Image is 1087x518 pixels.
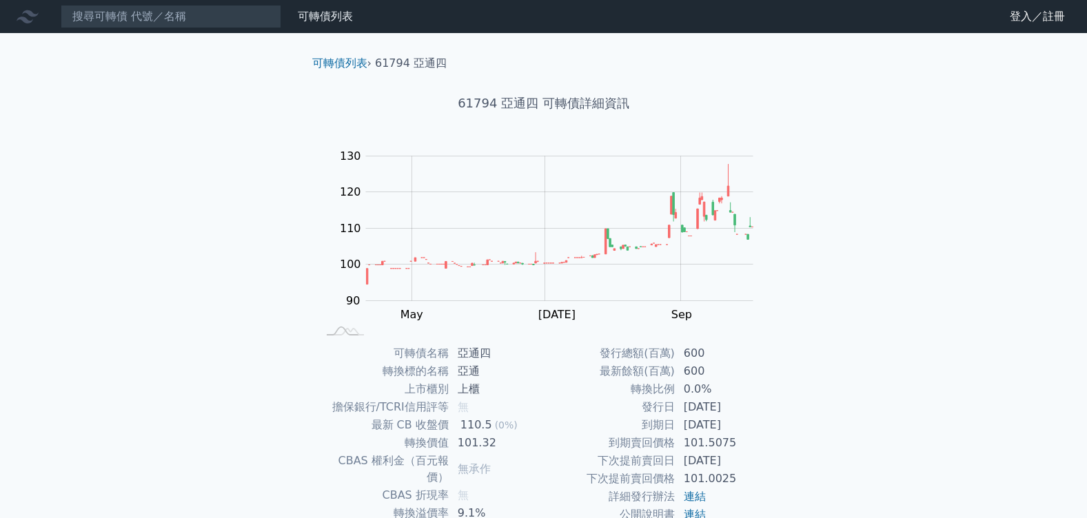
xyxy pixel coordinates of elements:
[544,470,675,488] td: 下次提前賣回價格
[312,55,372,72] li: ›
[544,488,675,506] td: 詳細發行辦法
[544,398,675,416] td: 發行日
[458,400,469,413] span: 無
[684,490,706,503] a: 連結
[301,94,786,113] h1: 61794 亞通四 可轉債詳細資訊
[458,462,491,475] span: 無承作
[318,452,449,486] td: CBAS 權利金（百元報價）
[544,344,675,362] td: 發行總額(百萬)
[318,380,449,398] td: 上市櫃別
[400,308,423,321] tspan: May
[61,5,281,28] input: 搜尋可轉債 代號／名稱
[333,149,774,349] g: Chart
[675,380,770,398] td: 0.0%
[544,416,675,434] td: 到期日
[458,417,495,433] div: 110.5
[298,10,353,23] a: 可轉債列表
[675,416,770,434] td: [DATE]
[675,344,770,362] td: 600
[671,308,692,321] tspan: Sep
[318,398,449,416] td: 擔保銀行/TCRI信用評等
[318,434,449,452] td: 轉換價值
[318,344,449,362] td: 可轉債名稱
[318,486,449,504] td: CBAS 折現率
[346,294,360,307] tspan: 90
[544,362,675,380] td: 最新餘額(百萬)
[495,419,518,431] span: (0%)
[340,258,361,271] tspan: 100
[999,6,1076,28] a: 登入／註冊
[544,452,675,470] td: 下次提前賣回日
[366,164,753,284] g: Series
[340,149,361,163] tspan: 130
[544,434,675,452] td: 到期賣回價格
[675,398,770,416] td: [DATE]
[544,380,675,398] td: 轉換比例
[375,55,447,72] li: 61794 亞通四
[449,344,544,362] td: 亞通四
[318,362,449,380] td: 轉換標的名稱
[312,56,367,70] a: 可轉債列表
[458,488,469,501] span: 無
[449,434,544,452] td: 101.32
[340,222,361,235] tspan: 110
[538,308,576,321] tspan: [DATE]
[675,452,770,470] td: [DATE]
[449,362,544,380] td: 亞通
[318,416,449,434] td: 最新 CB 收盤價
[675,434,770,452] td: 101.5075
[340,185,361,198] tspan: 120
[449,380,544,398] td: 上櫃
[675,362,770,380] td: 600
[675,470,770,488] td: 101.0025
